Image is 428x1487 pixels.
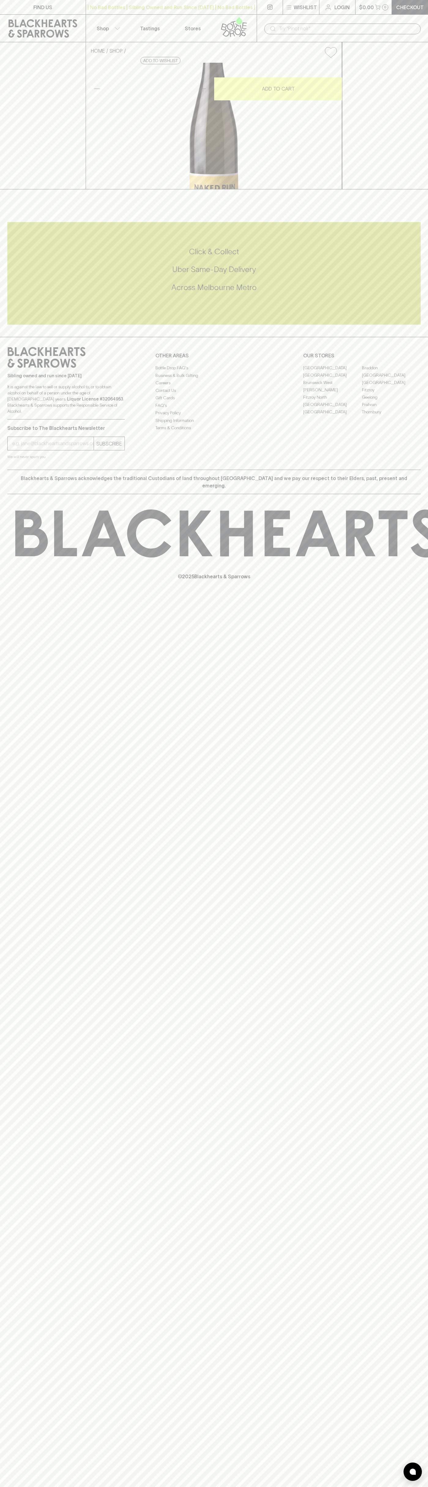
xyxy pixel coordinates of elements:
button: Add to wishlist [322,45,339,60]
p: 0 [384,6,386,9]
a: Brunswick West [303,379,362,386]
a: [GEOGRAPHIC_DATA] [362,371,421,379]
a: Business & Bulk Gifting [155,372,273,379]
p: We will never spam you [7,454,125,460]
a: Fitzroy [362,386,421,393]
button: ADD TO CART [214,77,342,100]
a: [GEOGRAPHIC_DATA] [303,364,362,371]
h5: Across Melbourne Metro [7,282,421,293]
div: Call to action block [7,222,421,325]
a: Contact Us [155,387,273,394]
img: bubble-icon [410,1469,416,1475]
h5: Click & Collect [7,247,421,257]
a: Tastings [128,15,171,42]
h5: Uber Same-Day Delivery [7,264,421,274]
a: Prahran [362,401,421,408]
a: Geelong [362,393,421,401]
a: FAQ's [155,402,273,409]
a: [GEOGRAPHIC_DATA] [362,379,421,386]
p: Stores [185,25,201,32]
p: Subscribe to The Blackhearts Newsletter [7,424,125,432]
a: Bottle Drop FAQ's [155,364,273,372]
a: HOME [91,48,105,54]
a: [GEOGRAPHIC_DATA] [303,408,362,416]
p: Login [334,4,350,11]
img: 37708.png [86,63,342,189]
p: SUBSCRIBE [96,440,122,447]
p: ADD TO CART [262,85,295,92]
a: [GEOGRAPHIC_DATA] [303,401,362,408]
p: Wishlist [294,4,317,11]
p: Checkout [396,4,424,11]
p: Sibling owned and run since [DATE] [7,373,125,379]
a: SHOP [110,48,123,54]
p: $0.00 [359,4,374,11]
a: Thornbury [362,408,421,416]
a: Stores [171,15,214,42]
a: Braddon [362,364,421,371]
a: Privacy Policy [155,409,273,417]
p: Tastings [140,25,160,32]
p: Shop [97,25,109,32]
p: Blackhearts & Sparrows acknowledges the traditional Custodians of land throughout [GEOGRAPHIC_DAT... [12,475,416,489]
p: OTHER AREAS [155,352,273,359]
p: FIND US [33,4,52,11]
strong: Liquor License #32064953 [67,397,123,401]
a: Shipping Information [155,417,273,424]
p: OUR STORES [303,352,421,359]
a: [PERSON_NAME] [303,386,362,393]
button: Shop [86,15,129,42]
a: Careers [155,379,273,387]
a: Fitzroy North [303,393,362,401]
p: It is against the law to sell or supply alcohol to, or to obtain alcohol on behalf of a person un... [7,384,125,414]
input: Try "Pinot noir" [279,24,416,34]
input: e.g. jane@blackheartsandsparrows.com.au [12,439,94,449]
button: Add to wishlist [140,57,181,64]
a: [GEOGRAPHIC_DATA] [303,371,362,379]
a: Terms & Conditions [155,424,273,432]
a: Gift Cards [155,394,273,402]
button: SUBSCRIBE [94,437,125,450]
